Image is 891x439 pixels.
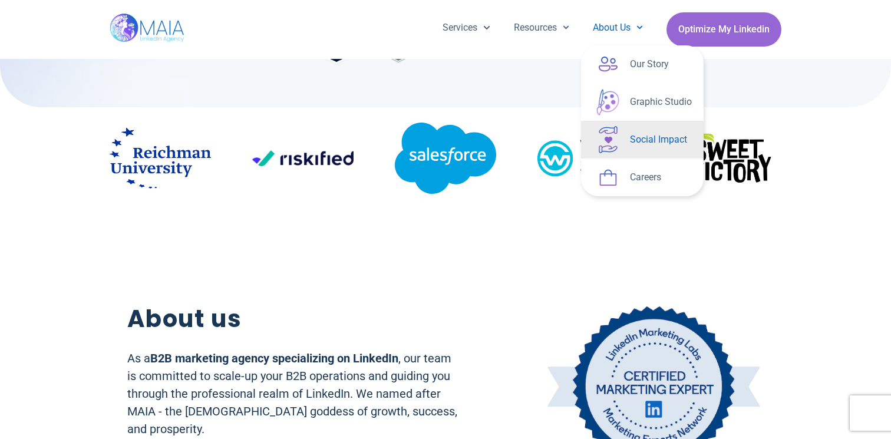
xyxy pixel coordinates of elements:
a: Social Impact [581,121,704,159]
nav: Menu [431,12,655,43]
a: Careers [581,159,704,196]
a: Resources [502,12,581,43]
div: 11 / 19 [110,128,211,193]
div: 13 / 19 [395,123,496,197]
a: Optimize My Linkedin [666,12,781,47]
a: Graphic Studio [581,83,704,121]
img: salesforce-2 [395,123,496,193]
a: About Us [581,12,655,43]
div: 12 / 19 [252,150,354,170]
a: Services [431,12,501,43]
div: 14 / 19 [537,131,639,189]
div: Image Carousel [110,107,781,213]
img: $OwNX5LDC34w6wqMnsaxDKaRVNkuSzWXvGhDW5fUi8uqd8sg6cxLca9 [680,123,781,194]
img: Riskified_logo [252,150,354,166]
h2: About us [127,301,459,337]
ul: About Us [581,45,704,196]
img: Reichman_University.svg (3) [110,128,211,189]
img: WSC_Sports_Logo [537,131,639,184]
p: As a , our team is committed to scale-up your B2B operations and guiding you through the professi... [127,349,459,438]
b: B2B marketing agency specializing on LinkedIn [150,351,398,365]
span: Optimize My Linkedin [678,18,770,41]
a: Our Story [581,45,704,83]
div: 15 / 19 [680,123,781,198]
